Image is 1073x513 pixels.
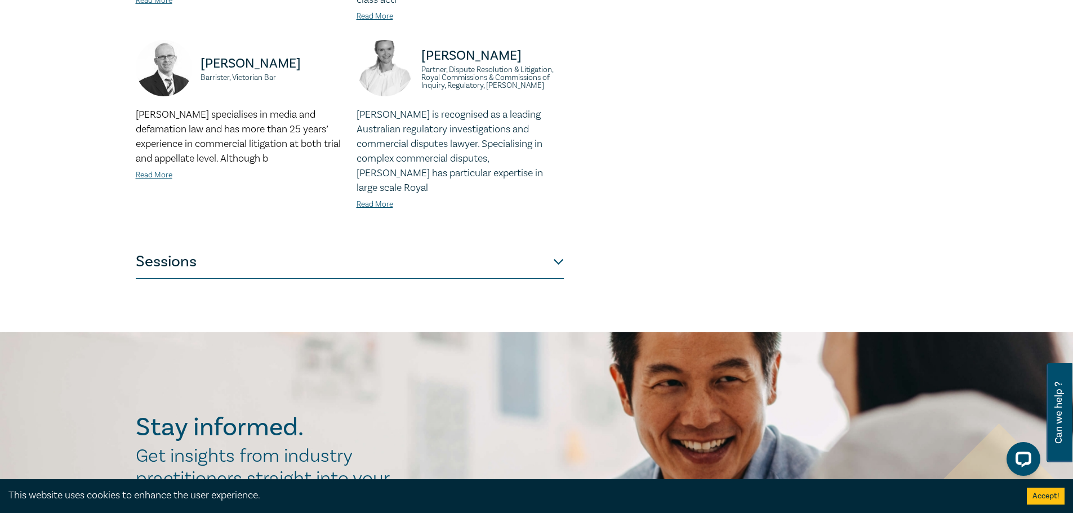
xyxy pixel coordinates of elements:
h2: Get insights from industry practitioners straight into your inbox. [136,445,402,512]
p: [PERSON_NAME] [421,47,564,65]
iframe: LiveChat chat widget [998,438,1045,485]
small: Partner, Dispute Resolution & Litigation, Royal Commissions & Commissions of Inquiry, Regulatory,... [421,66,564,90]
button: Sessions [136,245,564,279]
img: https://s3.ap-southeast-2.amazonaws.com/leo-cussen-store-production-content/Contacts/Marcus%20Hoy... [136,40,192,96]
span: Can we help ? [1053,370,1064,456]
button: Accept cookies [1027,488,1065,505]
p: [PERSON_NAME] is recognised as a leading Australian regulatory investigations and commercial disp... [357,108,564,195]
small: Barrister, Victorian Bar [201,74,343,82]
a: Read More [357,11,393,21]
span: [PERSON_NAME] specialises in media and defamation law and has more than 25 years’ experience in c... [136,108,341,165]
img: https://s3.ap-southeast-2.amazonaws.com/leo-cussen-store-production-content/Contacts/Alexandra%20... [357,40,413,96]
a: Read More [136,170,172,180]
a: Read More [357,199,393,209]
div: This website uses cookies to enhance the user experience. [8,488,1010,503]
h2: Stay informed. [136,413,402,442]
p: [PERSON_NAME] [201,55,343,73]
